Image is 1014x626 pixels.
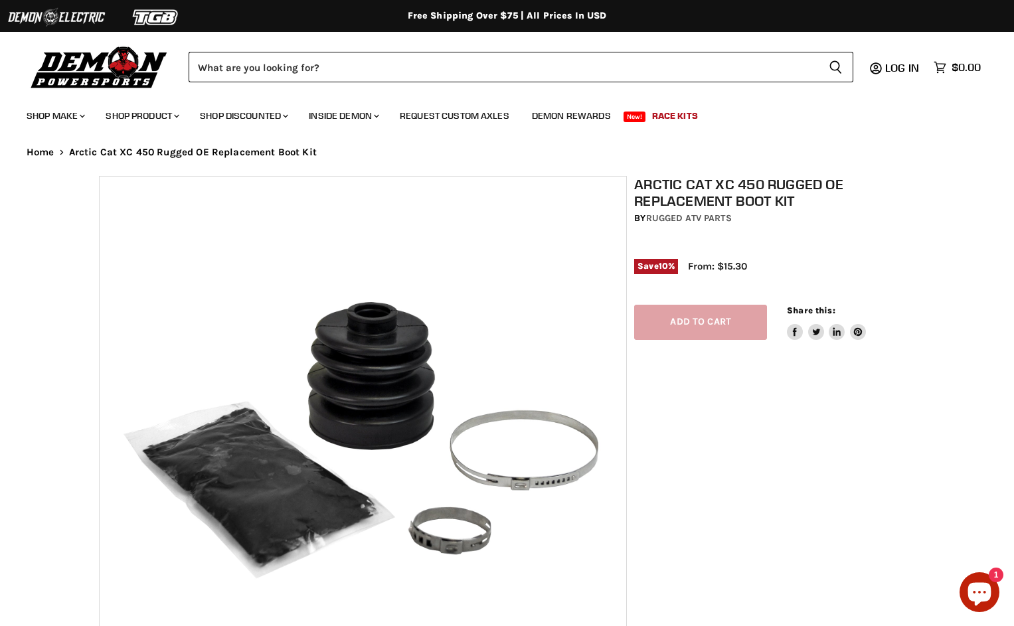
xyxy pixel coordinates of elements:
span: Share this: [787,305,835,315]
a: Shop Product [96,102,187,129]
span: Log in [885,61,919,74]
a: Race Kits [642,102,708,129]
a: Demon Rewards [522,102,621,129]
a: Shop Make [17,102,93,129]
a: Rugged ATV Parts [646,212,732,224]
span: 10 [659,261,668,271]
img: TGB Logo 2 [106,5,206,30]
a: Log in [879,62,927,74]
span: New! [624,112,646,122]
span: Arctic Cat XC 450 Rugged OE Replacement Boot Kit [69,147,317,158]
a: Shop Discounted [190,102,296,129]
img: Demon Powersports [27,43,172,90]
button: Search [818,52,853,82]
span: Save % [634,259,678,274]
inbox-online-store-chat: Shopify online store chat [956,572,1003,615]
input: Search [189,52,818,82]
a: Home [27,147,54,158]
span: From: $15.30 [688,260,747,272]
a: $0.00 [927,58,987,77]
form: Product [189,52,853,82]
h1: Arctic Cat XC 450 Rugged OE Replacement Boot Kit [634,176,922,209]
span: $0.00 [952,61,981,74]
ul: Main menu [17,97,977,129]
aside: Share this: [787,305,866,340]
div: by [634,211,922,226]
a: Request Custom Axles [390,102,519,129]
img: Demon Electric Logo 2 [7,5,106,30]
a: Inside Demon [299,102,387,129]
